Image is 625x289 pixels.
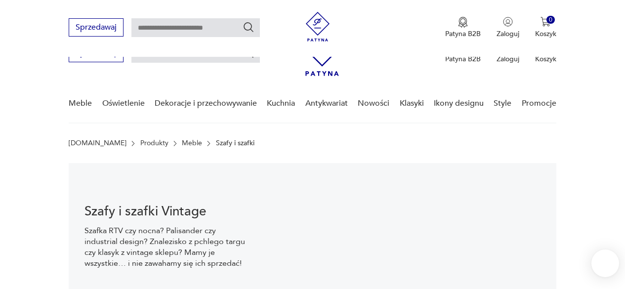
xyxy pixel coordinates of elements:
[216,139,254,147] p: Szafy i szafki
[445,17,481,39] a: Ikona medaluPatyna B2B
[140,139,168,147] a: Produkty
[458,17,468,28] img: Ikona medalu
[400,84,424,123] a: Klasyki
[497,29,519,39] p: Zaloguj
[69,84,92,123] a: Meble
[535,54,556,64] p: Koszyk
[497,17,519,39] button: Zaloguj
[155,84,257,123] a: Dekoracje i przechowywanie
[69,25,124,32] a: Sprzedawaj
[303,12,333,41] img: Patyna - sklep z meblami i dekoracjami vintage
[546,16,555,24] div: 0
[305,84,348,123] a: Antykwariat
[434,84,484,123] a: Ikony designu
[494,84,511,123] a: Style
[267,84,295,123] a: Kuchnia
[102,84,145,123] a: Oświetlenie
[535,29,556,39] p: Koszyk
[445,54,481,64] p: Patyna B2B
[522,84,556,123] a: Promocje
[69,139,126,147] a: [DOMAIN_NAME]
[243,21,254,33] button: Szukaj
[591,249,619,277] iframe: Smartsupp widget button
[69,50,124,57] a: Sprzedawaj
[535,17,556,39] button: 0Koszyk
[445,17,481,39] button: Patyna B2B
[503,17,513,27] img: Ikonka użytkownika
[69,18,124,37] button: Sprzedawaj
[497,54,519,64] p: Zaloguj
[182,139,202,147] a: Meble
[84,225,248,269] p: Szafka RTV czy nocna? Palisander czy industrial design? Znalezisko z pchlego targu czy klasyk z v...
[84,206,248,217] h1: Szafy i szafki Vintage
[358,84,389,123] a: Nowości
[541,17,550,27] img: Ikona koszyka
[445,29,481,39] p: Patyna B2B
